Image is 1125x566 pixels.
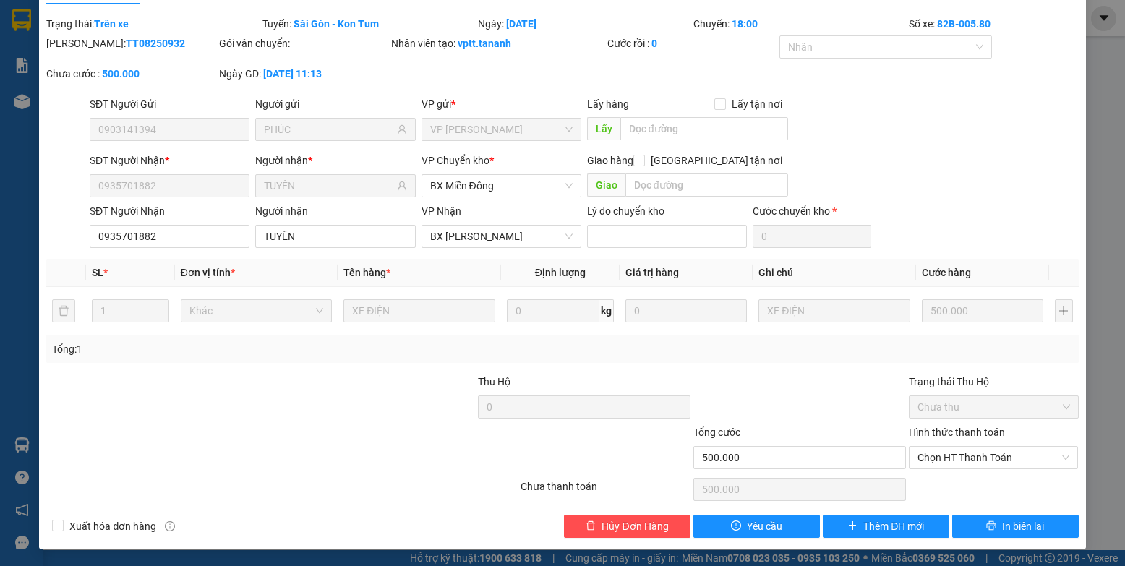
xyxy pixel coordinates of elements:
[397,181,407,191] span: user
[693,515,820,538] button: exclamation-circleYêu cầu
[1055,299,1072,322] button: plus
[599,299,614,322] span: kg
[607,35,777,51] div: Cước rồi :
[422,155,489,166] span: VP Chuyển kho
[219,35,389,51] div: Gói vận chuyển:
[692,16,907,32] div: Chuyến:
[731,520,741,532] span: exclamation-circle
[219,66,389,82] div: Ngày GD:
[165,521,175,531] span: info-circle
[602,518,668,534] span: Hủy Đơn Hàng
[476,16,692,32] div: Ngày:
[693,426,740,438] span: Tổng cước
[506,18,536,30] b: [DATE]
[430,119,573,140] span: VP Thành Thái
[586,520,596,532] span: delete
[422,203,581,219] div: VP Nhận
[625,173,789,197] input: Dọc đường
[92,267,103,278] span: SL
[430,226,573,247] span: BX Phạm Văn Đồng
[917,396,1070,418] span: Chưa thu
[46,66,216,82] div: Chưa cước :
[90,96,249,112] div: SĐT Người Gửi
[645,153,788,168] span: [GEOGRAPHIC_DATA] tận nơi
[94,18,129,30] b: Trên xe
[587,203,747,219] div: Lý do chuyển kho
[45,16,260,32] div: Trạng thái:
[625,267,679,278] span: Giá trị hàng
[263,68,322,80] b: [DATE] 11:13
[907,16,1080,32] div: Số xe:
[90,203,249,219] div: SĐT Người Nhận
[90,153,249,168] div: SĐT Người Nhận
[753,259,916,287] th: Ghi chú
[343,299,495,322] input: VD: Bàn, Ghế
[753,203,871,219] div: Cước chuyển kho
[264,121,393,137] input: Tên người gửi
[620,117,789,140] input: Dọc đường
[343,267,390,278] span: Tên hàng
[181,267,235,278] span: Đơn vị tính
[952,515,1079,538] button: printerIn biên lai
[564,515,690,538] button: deleteHủy Đơn Hàng
[189,300,324,322] span: Khác
[917,447,1070,468] span: Chọn HT Thanh Toán
[397,124,407,134] span: user
[126,38,185,49] b: TT08250932
[587,98,629,110] span: Lấy hàng
[102,68,140,80] b: 500.000
[1002,518,1044,534] span: In biên lai
[64,518,162,534] span: Xuất hóa đơn hàng
[823,515,949,538] button: plusThêm ĐH mới
[937,18,991,30] b: 82B-005.80
[986,520,996,532] span: printer
[587,155,633,166] span: Giao hàng
[255,153,415,168] div: Người nhận
[261,16,476,32] div: Tuyến:
[52,341,435,357] div: Tổng: 1
[294,18,379,30] b: Sài Gòn - Kon Tum
[587,173,625,197] span: Giao
[430,175,573,197] span: BX Miền Đông
[255,96,415,112] div: Người gửi
[863,518,924,534] span: Thêm ĐH mới
[478,376,510,387] span: Thu Hộ
[909,374,1079,390] div: Trạng thái Thu Hộ
[52,299,75,322] button: delete
[46,35,216,51] div: [PERSON_NAME]:
[422,96,581,112] div: VP gửi
[458,38,511,49] b: vptt.tananh
[909,426,1005,438] label: Hình thức thanh toán
[625,299,748,322] input: 0
[535,267,586,278] span: Định lượng
[255,203,415,219] div: Người nhận
[922,267,971,278] span: Cước hàng
[587,117,620,140] span: Lấy
[732,18,758,30] b: 18:00
[651,38,657,49] b: 0
[747,518,782,534] span: Yêu cầu
[264,178,393,194] input: Tên người nhận
[922,299,1044,322] input: 0
[847,520,857,532] span: plus
[391,35,604,51] div: Nhân viên tạo:
[519,479,692,504] div: Chưa thanh toán
[726,96,788,112] span: Lấy tận nơi
[758,299,910,322] input: Ghi Chú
